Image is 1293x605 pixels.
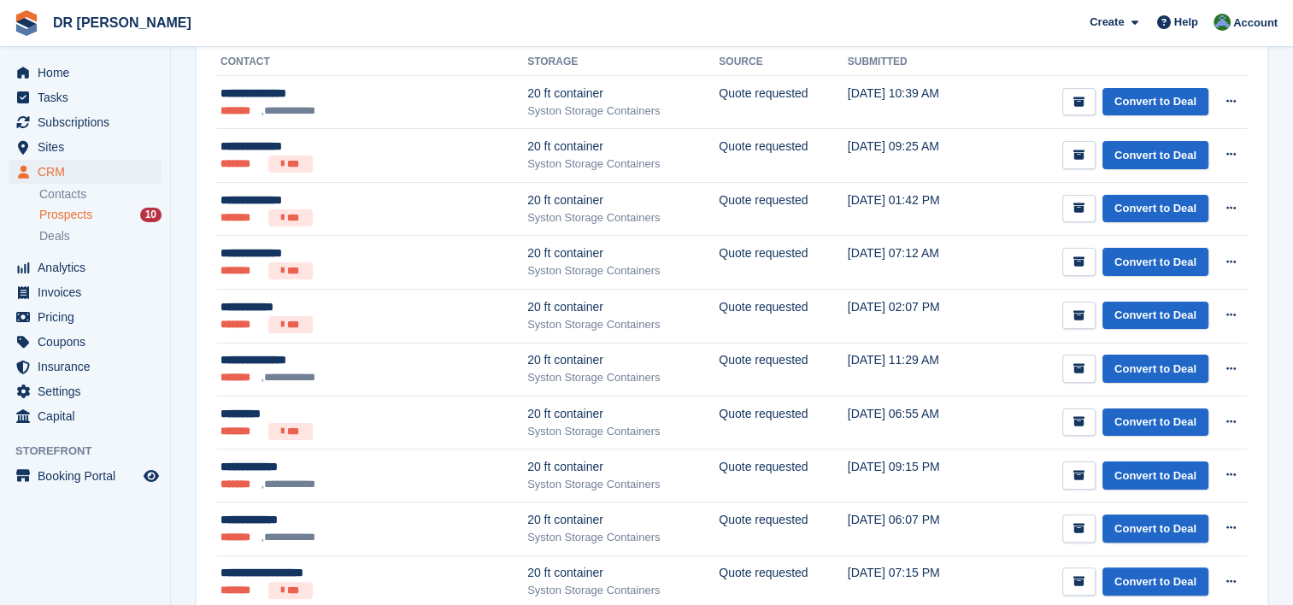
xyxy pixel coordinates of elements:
[140,208,162,222] div: 10
[38,85,140,109] span: Tasks
[1102,195,1208,223] a: Convert to Deal
[38,379,140,403] span: Settings
[39,227,162,245] a: Deals
[9,160,162,184] a: menu
[9,464,162,488] a: menu
[848,236,981,290] td: [DATE] 07:12 AM
[38,464,140,488] span: Booking Portal
[38,135,140,159] span: Sites
[38,110,140,134] span: Subscriptions
[527,458,719,476] div: 20 ft container
[848,49,981,76] th: Submitted
[527,529,719,546] div: Syston Storage Containers
[38,305,140,329] span: Pricing
[9,305,162,329] a: menu
[38,355,140,379] span: Insurance
[527,85,719,103] div: 20 ft container
[9,135,162,159] a: menu
[1102,355,1208,383] a: Convert to Deal
[9,280,162,304] a: menu
[527,564,719,582] div: 20 ft container
[527,209,719,226] div: Syston Storage Containers
[1102,302,1208,330] a: Convert to Deal
[9,404,162,428] a: menu
[1102,514,1208,543] a: Convert to Deal
[527,49,719,76] th: Storage
[527,351,719,369] div: 20 ft container
[38,330,140,354] span: Coupons
[1214,14,1231,31] img: Alice Stanley
[39,207,92,223] span: Prospects
[719,449,847,502] td: Quote requested
[15,443,170,460] span: Storefront
[1102,248,1208,276] a: Convert to Deal
[1174,14,1198,31] span: Help
[848,76,981,129] td: [DATE] 10:39 AM
[14,10,39,36] img: stora-icon-8386f47178a22dfd0bd8f6a31ec36ba5ce8667c1dd55bd0f319d3a0aa187defe.svg
[38,160,140,184] span: CRM
[1102,408,1208,437] a: Convert to Deal
[719,129,847,183] td: Quote requested
[1102,567,1208,596] a: Convert to Deal
[848,343,981,396] td: [DATE] 11:29 AM
[527,298,719,316] div: 20 ft container
[527,316,719,333] div: Syston Storage Containers
[39,186,162,203] a: Contacts
[719,396,847,449] td: Quote requested
[527,138,719,156] div: 20 ft container
[39,206,162,224] a: Prospects 10
[38,280,140,304] span: Invoices
[1102,88,1208,116] a: Convert to Deal
[848,129,981,183] td: [DATE] 09:25 AM
[38,61,140,85] span: Home
[46,9,198,37] a: DR [PERSON_NAME]
[848,449,981,502] td: [DATE] 09:15 PM
[9,85,162,109] a: menu
[9,355,162,379] a: menu
[1090,14,1124,31] span: Create
[719,236,847,290] td: Quote requested
[9,110,162,134] a: menu
[719,290,847,344] td: Quote requested
[527,191,719,209] div: 20 ft container
[39,228,70,244] span: Deals
[527,423,719,440] div: Syston Storage Containers
[527,369,719,386] div: Syston Storage Containers
[719,76,847,129] td: Quote requested
[527,476,719,493] div: Syston Storage Containers
[1102,141,1208,169] a: Convert to Deal
[141,466,162,486] a: Preview store
[9,256,162,279] a: menu
[9,61,162,85] a: menu
[9,379,162,403] a: menu
[848,182,981,236] td: [DATE] 01:42 PM
[527,511,719,529] div: 20 ft container
[527,405,719,423] div: 20 ft container
[527,262,719,279] div: Syston Storage Containers
[1233,15,1278,32] span: Account
[38,256,140,279] span: Analytics
[848,290,981,344] td: [DATE] 02:07 PM
[527,156,719,173] div: Syston Storage Containers
[527,103,719,120] div: Syston Storage Containers
[9,330,162,354] a: menu
[719,502,847,555] td: Quote requested
[848,502,981,555] td: [DATE] 06:07 PM
[527,582,719,599] div: Syston Storage Containers
[38,404,140,428] span: Capital
[217,49,527,76] th: Contact
[1102,461,1208,490] a: Convert to Deal
[527,244,719,262] div: 20 ft container
[719,49,847,76] th: Source
[848,396,981,449] td: [DATE] 06:55 AM
[719,343,847,396] td: Quote requested
[719,182,847,236] td: Quote requested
